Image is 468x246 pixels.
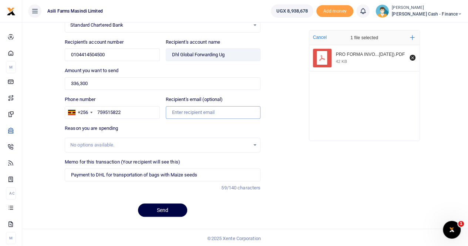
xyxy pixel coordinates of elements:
[65,77,260,90] input: UGX
[408,54,417,62] button: Remove file
[65,125,118,132] label: Reason you are spending
[407,32,418,43] button: Add more files
[65,48,159,61] input: Enter account number
[316,5,353,17] span: Add money
[276,7,308,15] span: UGX 8,938,678
[44,8,106,14] span: Asili Farms Masindi Limited
[392,5,462,11] small: [PERSON_NAME]
[166,48,260,61] input: Loading name...
[6,187,16,199] li: Ac
[376,4,389,18] img: profile-user
[316,8,353,13] a: Add money
[311,33,329,42] button: Cancel
[70,141,250,149] div: No options available.
[316,5,353,17] li: Toup your wallet
[376,4,462,18] a: profile-user [PERSON_NAME] [PERSON_NAME] Cash - Finance
[333,30,396,45] div: 1 file selected
[238,185,260,191] span: characters
[70,21,250,29] span: Standard Chartered Bank
[65,67,118,74] label: Amount you want to send
[309,30,420,141] div: File Uploader
[336,52,405,58] div: PRO FORMA INVOICE - - UGA00006 (22-07-25).PDF
[65,96,95,103] label: Phone number
[221,185,236,191] span: 59/140
[392,11,462,17] span: [PERSON_NAME] Cash - Finance
[271,4,313,18] a: UGX 8,938,678
[268,4,316,18] li: Wallet ballance
[166,96,223,103] label: Recipient's email (optional)
[6,61,16,73] li: M
[65,38,124,46] label: Recipient's account number
[336,59,347,64] div: 42 KB
[458,221,464,227] span: 1
[166,38,220,46] label: Recipient's account name
[65,107,95,118] div: Uganda: +256
[65,106,159,119] input: Enter phone number
[7,7,16,16] img: logo-small
[6,232,16,244] li: M
[78,109,88,116] div: +256
[65,158,180,166] label: Memo for this transaction (Your recipient will see this)
[138,203,187,217] button: Send
[7,8,16,14] a: logo-small logo-large logo-large
[65,168,260,181] input: Enter extra information
[166,106,260,119] input: Enter recipient email
[443,221,461,239] iframe: Intercom live chat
